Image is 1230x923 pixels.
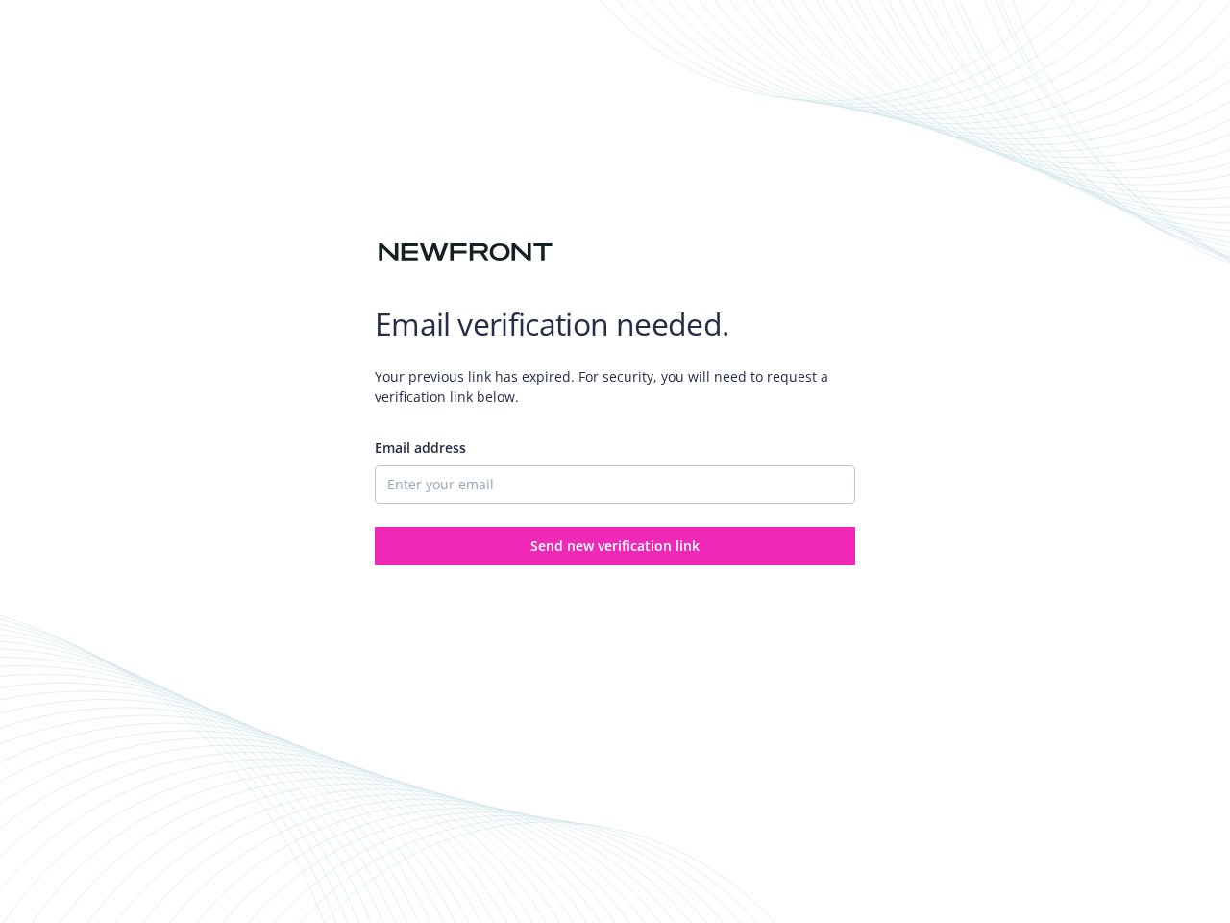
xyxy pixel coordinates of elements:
[375,351,855,422] span: Your previous link has expired. For security, you will need to request a verification link below.
[530,536,700,555] span: Send new verification link
[375,527,855,565] button: Send new verification link
[375,438,466,457] span: Email address
[375,236,556,269] img: Newfront logo
[375,465,855,504] input: Enter your email
[375,305,855,343] h1: Email verification needed.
